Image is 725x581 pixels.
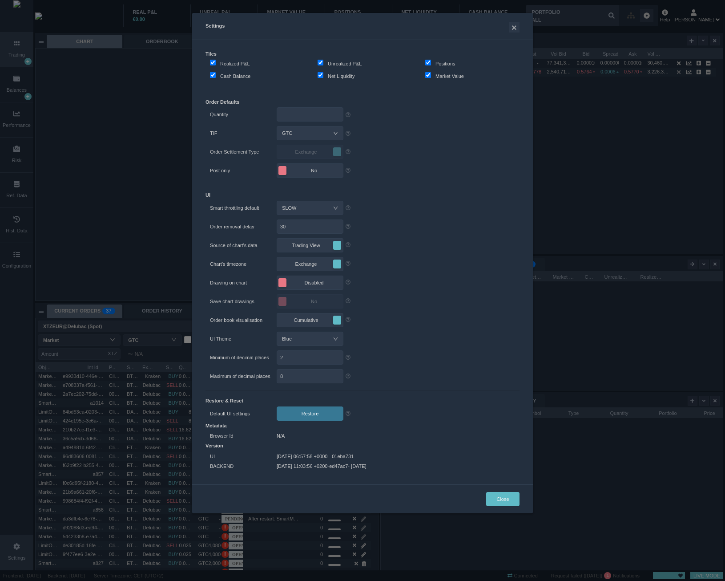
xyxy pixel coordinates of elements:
[509,22,520,33] button: ×
[280,241,332,250] span: Trading View
[205,51,520,57] h3: Tiles
[210,72,251,81] label: Cash Balance
[318,72,323,78] input: Net Liquidity
[277,432,285,440] div: N/A
[282,126,301,140] div: GTC
[210,334,277,344] label: UI Theme
[282,201,305,215] div: SLOW
[318,60,323,65] input: Unrealized P&L
[333,336,338,341] i: icon: down
[210,166,277,175] label: Post only
[205,423,520,429] h3: Metadata
[205,99,520,105] h3: Order Defaults
[210,147,277,157] label: Order Settlement Type
[280,147,332,156] span: Exchange
[280,260,332,268] span: Exchange
[210,60,250,69] label: Realized P&L
[205,443,520,449] h3: Version
[210,278,277,288] label: Drawing on chart
[210,371,277,381] label: Maximum of decimal places
[282,332,301,345] div: Blue
[210,451,277,461] label: UI
[210,315,277,325] label: Order book visualisation
[425,60,431,65] input: Positions
[277,453,354,460] div: [DATE] 06:57:58 +0000 - 01eba731
[277,463,367,470] div: [DATE] 11:03:56 +0200 - ed47ac7 - [DATE]
[210,110,277,119] label: Quantity
[288,297,340,306] span: No
[318,72,355,81] label: Net Liquidity
[277,406,343,421] button: Restore
[210,461,277,471] label: BACKEND
[210,222,277,232] label: Order removal delay
[210,203,277,213] label: Smart throttling default
[486,492,520,506] button: Close
[205,22,520,33] h5: Settings
[425,60,455,69] label: Positions
[425,72,464,81] label: Market Value
[318,60,362,69] label: Unrealized P&L
[210,240,277,250] label: Source of chart's data
[210,353,277,362] label: Minimum of decimal places
[205,192,520,198] h3: UI
[288,278,340,287] span: Disabled
[210,409,277,418] label: Default UI settings
[205,398,520,404] h3: Restore & Reset
[210,128,277,138] label: TIF
[210,259,277,269] label: Chart's timezone
[425,72,431,78] input: Market Value
[280,316,332,325] span: Cumulative
[333,205,338,211] i: icon: down
[210,72,216,78] input: Cash Balance
[210,60,216,65] input: Realized P&L
[210,297,277,306] label: Save chart drawings
[288,166,340,175] span: No
[210,431,277,441] label: Browser Id
[333,130,338,136] i: icon: down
